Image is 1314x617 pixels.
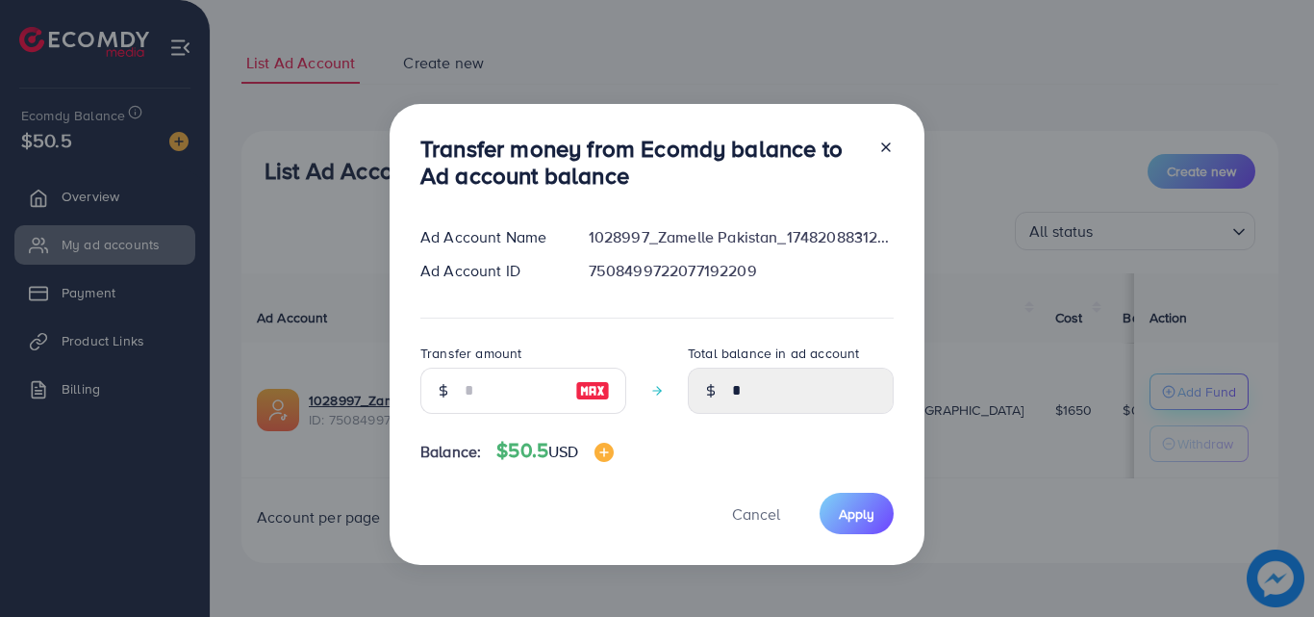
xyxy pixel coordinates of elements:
div: Ad Account Name [405,226,573,248]
img: image [575,379,610,402]
div: Ad Account ID [405,260,573,282]
span: Cancel [732,503,780,525]
div: 7508499722077192209 [573,260,909,282]
span: Balance: [420,441,481,463]
label: Transfer amount [420,344,521,363]
span: Apply [839,504,874,524]
img: image [594,443,614,462]
h4: $50.5 [496,439,613,463]
label: Total balance in ad account [688,344,859,363]
button: Apply [820,493,894,534]
button: Cancel [708,493,804,534]
span: USD [548,441,578,462]
h3: Transfer money from Ecomdy balance to Ad account balance [420,135,863,191]
div: 1028997_Zamelle Pakistan_1748208831279 [573,226,909,248]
